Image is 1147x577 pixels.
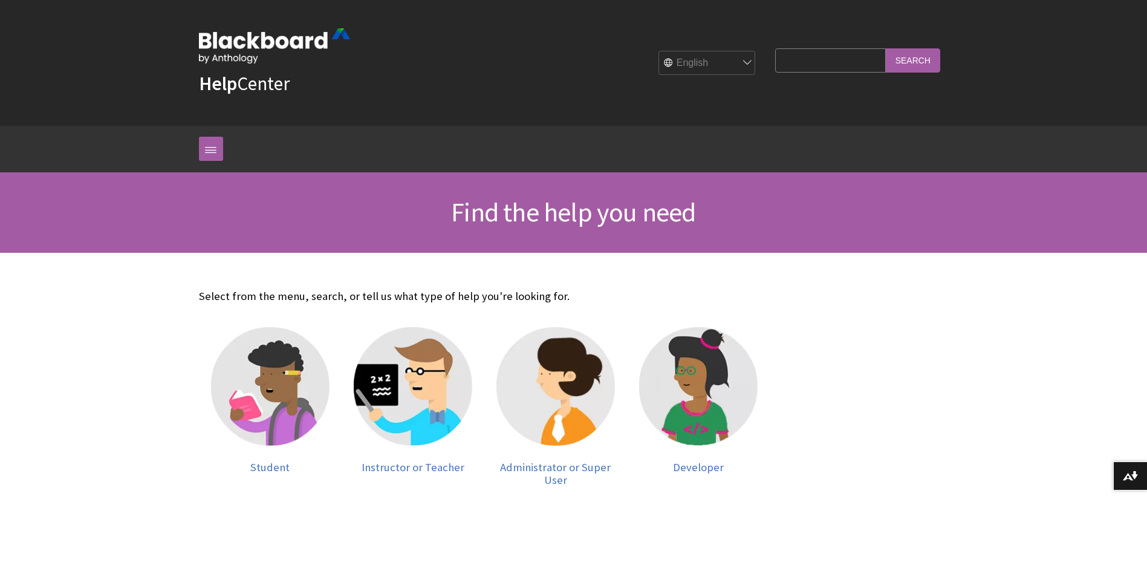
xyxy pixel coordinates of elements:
[354,327,472,446] img: Instructor
[886,48,940,72] input: Search
[354,327,472,487] a: Instructor Instructor or Teacher
[250,460,290,474] span: Student
[496,327,615,487] a: Administrator Administrator or Super User
[199,71,237,96] strong: Help
[199,288,770,304] p: Select from the menu, search, or tell us what type of help you're looking for.
[639,327,758,487] a: Developer
[362,460,464,474] span: Instructor or Teacher
[659,51,756,76] select: Site Language Selector
[496,327,615,446] img: Administrator
[211,327,330,487] a: Student Student
[500,460,611,487] span: Administrator or Super User
[211,327,330,446] img: Student
[199,28,350,64] img: Blackboard by Anthology
[451,195,695,229] span: Find the help you need
[673,460,724,474] span: Developer
[199,71,290,96] a: HelpCenter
